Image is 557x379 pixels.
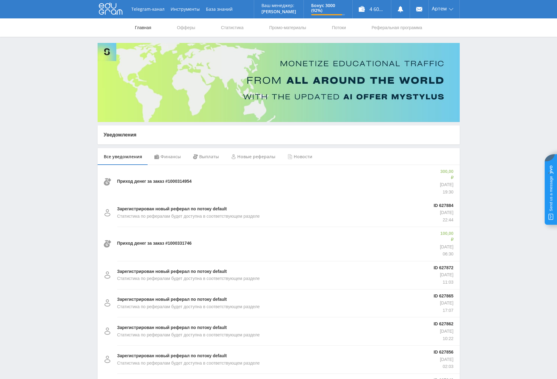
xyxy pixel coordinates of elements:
[439,244,454,250] p: [DATE]
[434,364,454,370] p: 02:03
[220,18,244,37] a: Статистика
[117,304,260,310] p: Статистика по рефералам будет доступна в соответствующем разделе
[117,325,227,331] p: Зарегистрирован новый реферал по потоку default
[434,321,454,327] p: ID 627862
[98,148,148,165] div: Все уведомления
[269,18,307,37] a: Промо-материалы
[434,272,454,278] p: [DATE]
[117,360,260,366] p: Статистика по рефералам будет доступна в соответствующем разделе
[281,148,319,165] div: Новости
[434,300,454,306] p: [DATE]
[439,169,454,181] p: 300,00 ₽
[434,308,454,314] p: 17:07
[434,349,454,355] p: ID 627856
[434,357,454,363] p: [DATE]
[439,251,454,257] p: 06:30
[225,148,281,165] div: Новые рефералы
[434,336,454,342] p: 10:22
[98,43,460,122] img: Banner
[331,18,346,37] a: Потоки
[439,182,454,188] p: [DATE]
[434,203,454,209] p: ID 627884
[117,269,227,275] p: Зарегистрирован новый реферал по потоку default
[187,148,225,165] div: Выплаты
[176,18,196,37] a: Офферы
[134,18,152,37] a: Главная
[117,353,227,359] p: Зарегистрирован новый реферал по потоку default
[117,213,260,220] p: Статистика по рефералам будет доступна в соответствующем разделе
[117,206,227,212] p: Зарегистрирован новый реферал по потоку default
[434,328,454,335] p: [DATE]
[148,148,187,165] div: Финансы
[104,132,454,138] p: Уведомления
[434,265,454,271] p: ID 627872
[371,18,423,37] a: Реферальная программа
[117,276,260,282] p: Статистика по рефералам будет доступна в соответствующем разделе
[117,240,192,247] p: Приход денег за заказ #1000331746
[261,9,296,14] p: [PERSON_NAME]
[311,3,345,13] p: Бонус 3000 (92%)
[434,210,454,216] p: [DATE]
[117,297,227,303] p: Зарегистрирован новый реферал по потоку default
[261,3,296,8] p: Ваш менеджер:
[432,6,447,11] span: Артем
[434,217,454,223] p: 22:44
[117,332,260,338] p: Статистика по рефералам будет доступна в соответствующем разделе
[117,178,192,185] p: Приход денег за заказ #1000314954
[434,293,454,299] p: ID 627865
[439,231,454,243] p: 100,00 ₽
[439,189,454,195] p: 19:30
[434,279,454,285] p: 11:03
